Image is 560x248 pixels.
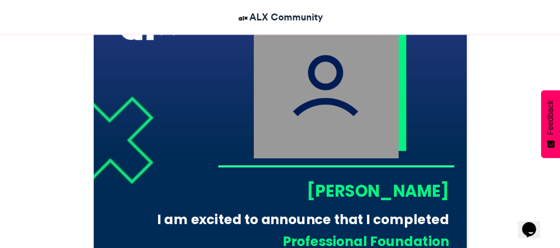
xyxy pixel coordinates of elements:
[546,100,555,135] span: Feedback
[518,208,550,238] iframe: chat widget
[237,12,249,24] img: ALX Community
[253,13,398,158] img: user_filled.png
[541,90,560,158] button: Feedback - Show survey
[148,210,449,229] div: I am excited to announce that I completed
[237,10,323,24] a: ALX Community
[217,179,449,202] div: [PERSON_NAME]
